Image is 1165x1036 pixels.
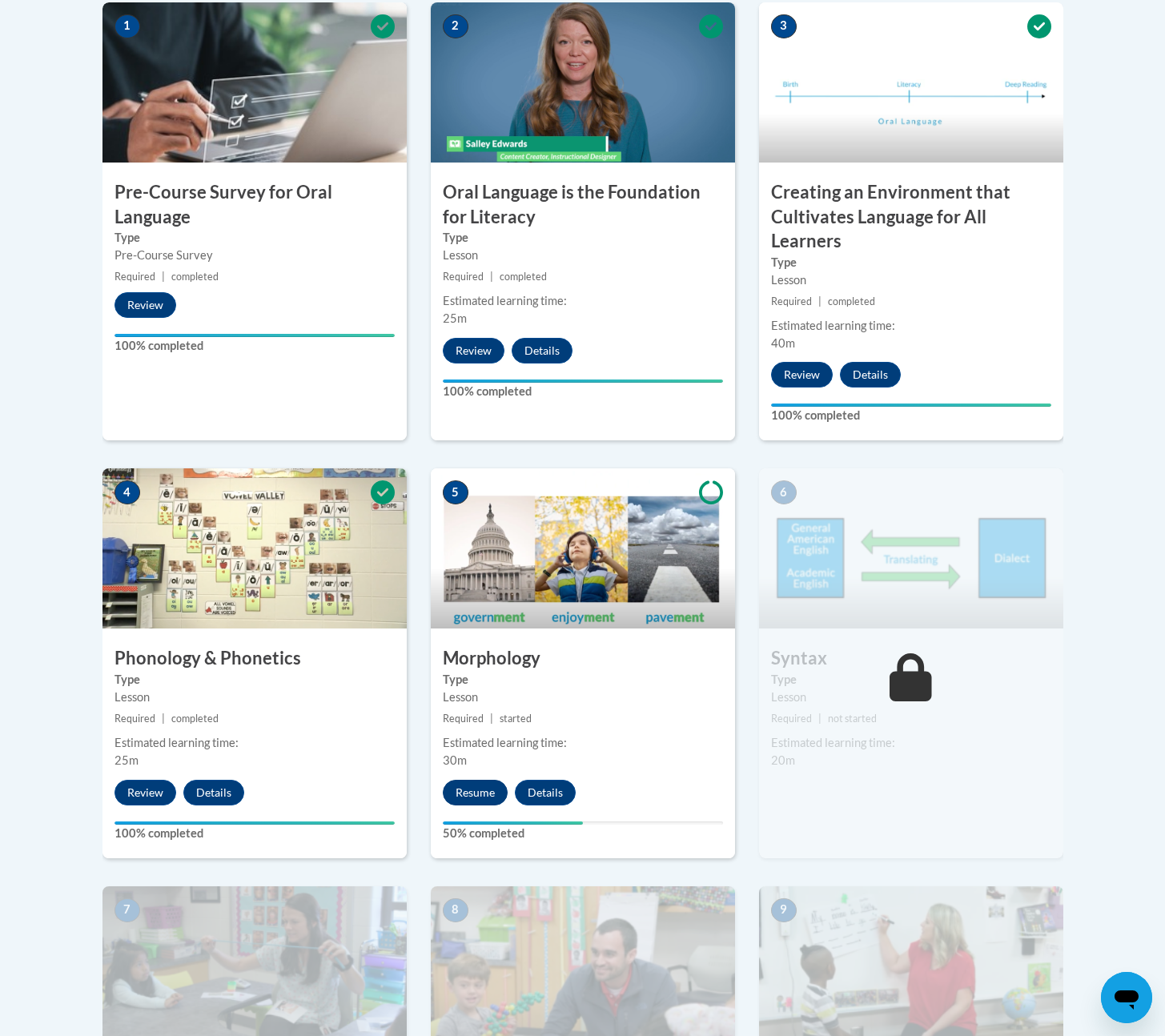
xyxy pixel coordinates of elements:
[759,180,1063,254] h3: Creating an Environment that Cultivates Language for All Learners
[443,689,723,706] div: Lesson
[771,254,1051,271] label: Type
[114,825,395,842] label: 100% completed
[431,646,735,671] h3: Morphology
[771,14,797,38] span: 3
[771,362,833,387] button: Review
[114,780,176,805] button: Review
[171,271,219,283] span: completed
[114,292,176,318] button: Review
[818,713,822,725] span: |
[443,292,723,310] div: Estimated learning time:
[102,468,407,628] img: Course Image
[771,753,795,767] span: 20m
[443,671,723,689] label: Type
[102,180,407,230] h3: Pre-Course Survey for Oral Language
[818,295,822,307] span: |
[443,753,467,767] span: 30m
[771,317,1051,335] div: Estimated learning time:
[1101,972,1152,1023] iframe: Button to launch messaging window
[443,383,723,400] label: 100% completed
[443,734,723,752] div: Estimated learning time:
[171,713,219,725] span: completed
[102,2,407,163] img: Course Image
[490,713,493,725] span: |
[515,780,576,805] button: Details
[114,334,395,337] div: Your progress
[114,898,140,922] span: 7
[759,646,1063,671] h3: Syntax
[771,671,1051,689] label: Type
[828,295,875,307] span: completed
[771,480,797,504] span: 6
[162,271,165,283] span: |
[114,713,155,725] span: Required
[512,338,572,363] button: Details
[443,247,723,264] div: Lesson
[114,480,140,504] span: 4
[771,734,1051,752] div: Estimated learning time:
[828,713,877,725] span: not started
[771,407,1051,424] label: 100% completed
[443,338,504,363] button: Review
[431,468,735,628] img: Course Image
[490,271,493,283] span: |
[114,247,395,264] div: Pre-Course Survey
[114,671,395,689] label: Type
[114,337,395,355] label: 100% completed
[114,689,395,706] div: Lesson
[443,311,467,325] span: 25m
[443,898,468,922] span: 8
[443,14,468,38] span: 2
[500,713,532,725] span: started
[771,713,812,725] span: Required
[114,734,395,752] div: Estimated learning time:
[114,229,395,247] label: Type
[443,780,508,805] button: Resume
[771,404,1051,407] div: Your progress
[431,2,735,163] img: Course Image
[443,379,723,383] div: Your progress
[102,646,407,671] h3: Phonology & Phonetics
[840,362,901,387] button: Details
[431,180,735,230] h3: Oral Language is the Foundation for Literacy
[771,271,1051,289] div: Lesson
[443,271,484,283] span: Required
[183,780,244,805] button: Details
[162,713,165,725] span: |
[114,753,139,767] span: 25m
[759,468,1063,628] img: Course Image
[114,821,395,825] div: Your progress
[500,271,547,283] span: completed
[771,336,795,350] span: 40m
[443,825,723,842] label: 50% completed
[771,689,1051,706] div: Lesson
[443,229,723,247] label: Type
[759,2,1063,163] img: Course Image
[114,271,155,283] span: Required
[443,821,583,825] div: Your progress
[443,480,468,504] span: 5
[771,898,797,922] span: 9
[114,14,140,38] span: 1
[443,713,484,725] span: Required
[771,295,812,307] span: Required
